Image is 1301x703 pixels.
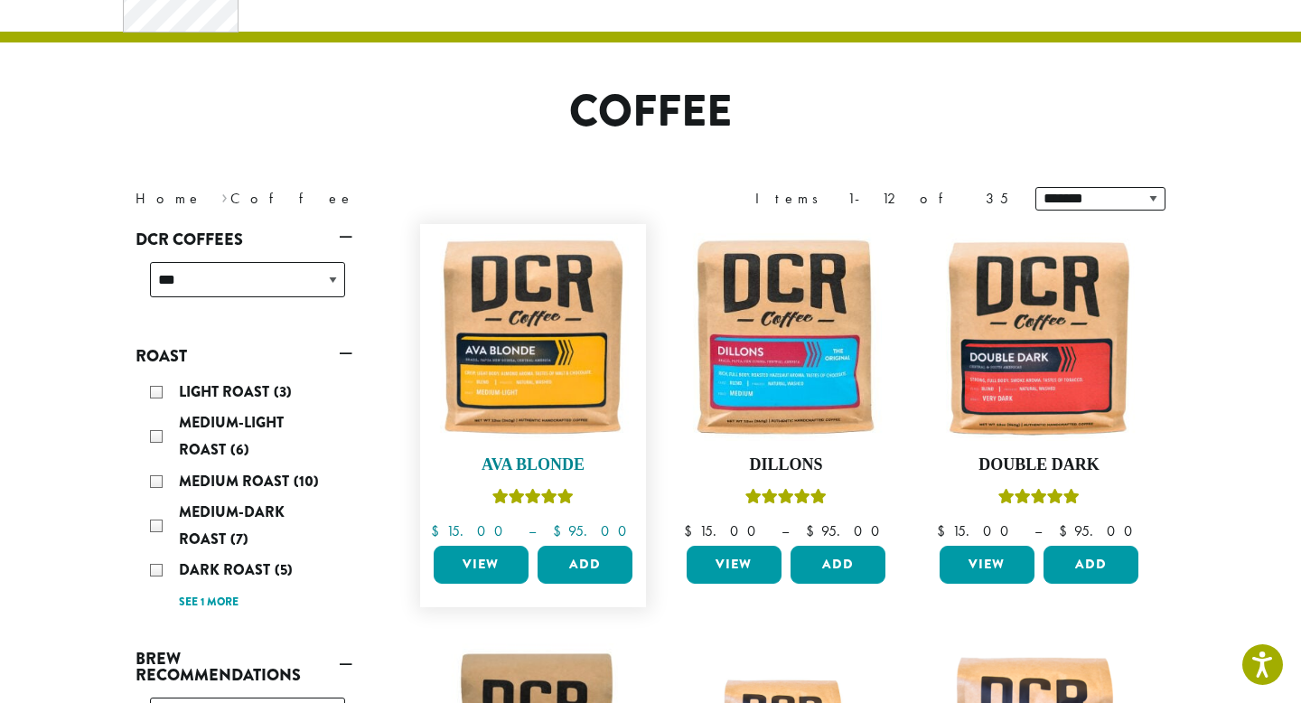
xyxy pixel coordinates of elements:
[179,381,274,402] span: Light Roast
[684,521,699,540] span: $
[136,643,352,690] a: Brew Recommendations
[429,233,637,539] a: Ava BlondeRated 5.00 out of 5
[1059,521,1074,540] span: $
[935,233,1143,441] img: Double-Dark-12oz-300x300.jpg
[136,188,623,210] nav: Breadcrumb
[136,189,202,208] a: Home
[682,233,890,539] a: DillonsRated 5.00 out of 5
[429,233,637,441] img: Ava-Blonde-12oz-1-300x300.jpg
[806,521,821,540] span: $
[1059,521,1141,540] bdi: 95.00
[429,455,637,475] h4: Ava Blonde
[230,529,248,549] span: (7)
[684,521,764,540] bdi: 15.00
[529,521,536,540] span: –
[935,233,1143,539] a: Double DarkRated 4.50 out of 5
[940,546,1034,584] a: View
[755,188,1008,210] div: Items 1-12 of 35
[179,412,284,460] span: Medium-Light Roast
[492,486,574,513] div: Rated 5.00 out of 5
[687,546,782,584] a: View
[553,521,635,540] bdi: 95.00
[682,233,890,441] img: Dillons-12oz-300x300.jpg
[431,521,446,540] span: $
[782,521,789,540] span: –
[791,546,885,584] button: Add
[179,501,285,549] span: Medium-Dark Roast
[275,559,293,580] span: (5)
[122,86,1179,138] h1: Coffee
[431,521,511,540] bdi: 15.00
[179,559,275,580] span: Dark Roast
[745,486,827,513] div: Rated 5.00 out of 5
[136,224,352,255] a: DCR Coffees
[230,439,249,460] span: (6)
[294,471,319,492] span: (10)
[937,521,952,540] span: $
[538,546,632,584] button: Add
[434,546,529,584] a: View
[136,255,352,319] div: DCR Coffees
[221,182,228,210] span: ›
[553,521,568,540] span: $
[179,471,294,492] span: Medium Roast
[1034,521,1042,540] span: –
[935,455,1143,475] h4: Double Dark
[136,341,352,371] a: Roast
[998,486,1080,513] div: Rated 4.50 out of 5
[937,521,1017,540] bdi: 15.00
[136,371,352,622] div: Roast
[806,521,888,540] bdi: 95.00
[682,455,890,475] h4: Dillons
[1044,546,1138,584] button: Add
[274,381,292,402] span: (3)
[179,594,239,612] a: See 1 more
